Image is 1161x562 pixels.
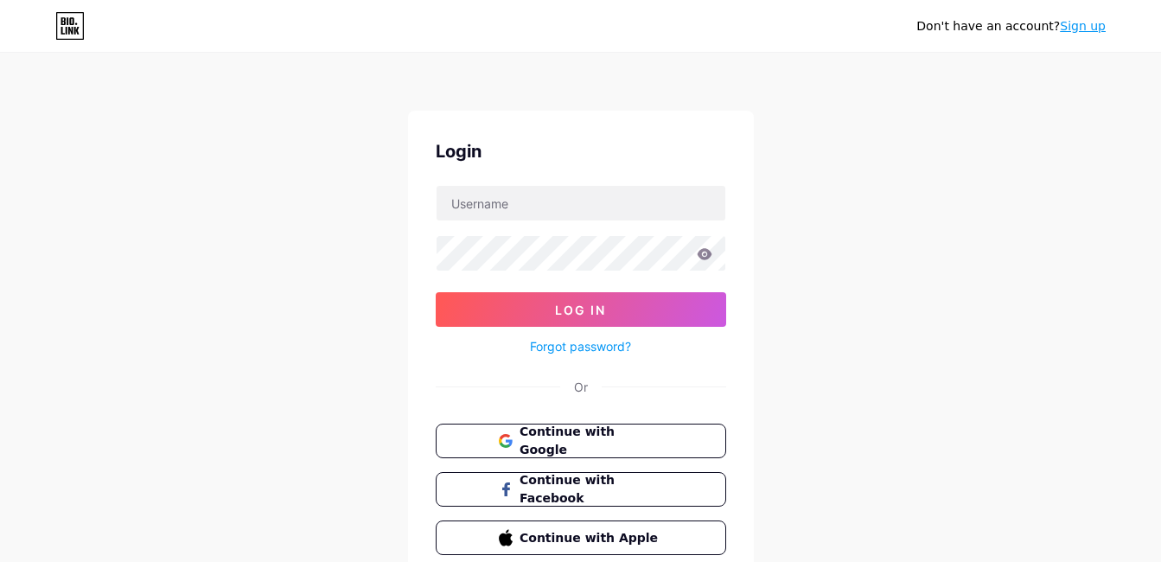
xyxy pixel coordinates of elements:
[437,186,725,220] input: Username
[530,337,631,355] a: Forgot password?
[520,471,662,508] span: Continue with Facebook
[1060,19,1106,33] a: Sign up
[436,424,726,458] button: Continue with Google
[436,520,726,555] button: Continue with Apple
[555,303,606,317] span: Log In
[916,17,1106,35] div: Don't have an account?
[520,529,662,547] span: Continue with Apple
[436,138,726,164] div: Login
[436,292,726,327] button: Log In
[574,378,588,396] div: Or
[520,423,662,459] span: Continue with Google
[436,472,726,507] button: Continue with Facebook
